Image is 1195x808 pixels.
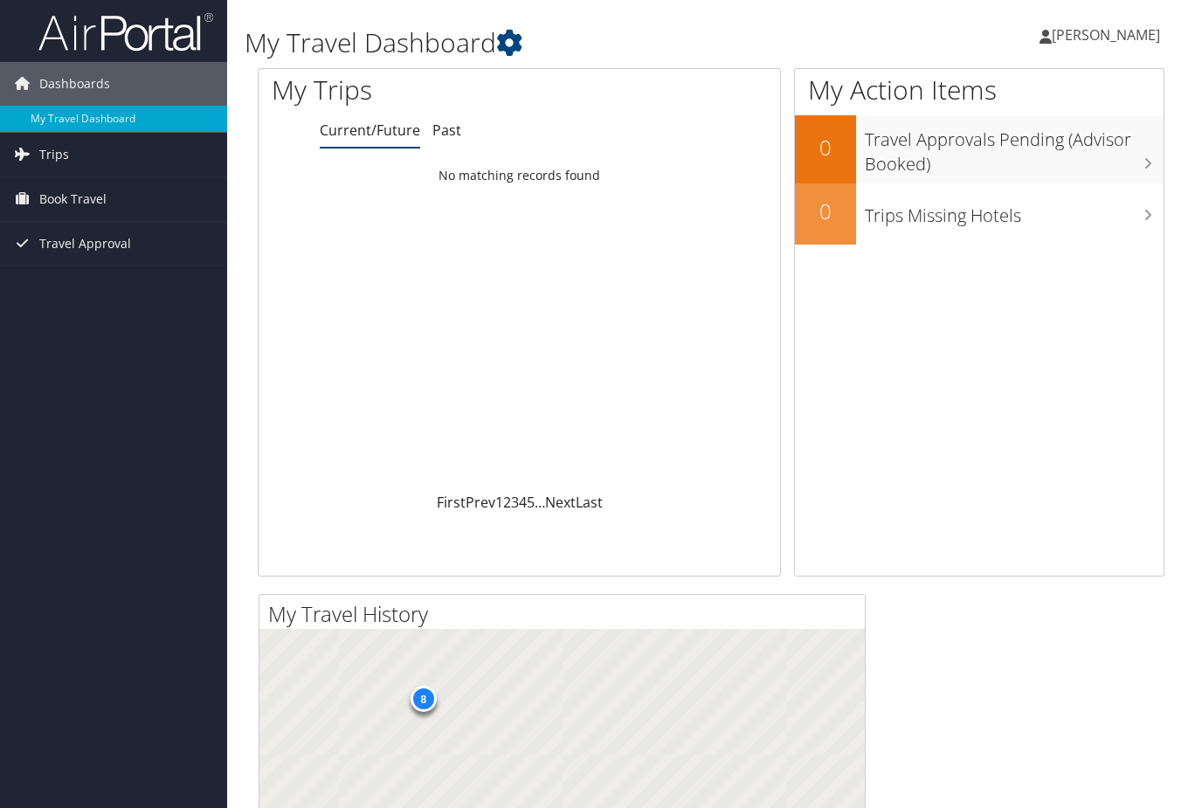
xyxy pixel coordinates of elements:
[437,493,466,512] a: First
[511,493,519,512] a: 3
[495,493,503,512] a: 1
[39,62,110,106] span: Dashboards
[39,177,107,221] span: Book Travel
[1052,25,1160,45] span: [PERSON_NAME]
[795,197,856,226] h2: 0
[410,686,436,712] div: 8
[432,121,461,140] a: Past
[245,24,867,61] h1: My Travel Dashboard
[795,133,856,162] h2: 0
[503,493,511,512] a: 2
[527,493,535,512] a: 5
[795,115,1164,183] a: 0Travel Approvals Pending (Advisor Booked)
[535,493,545,512] span: …
[519,493,527,512] a: 4
[865,195,1164,228] h3: Trips Missing Hotels
[259,160,780,191] td: No matching records found
[320,121,420,140] a: Current/Future
[466,493,495,512] a: Prev
[795,183,1164,245] a: 0Trips Missing Hotels
[272,72,549,108] h1: My Trips
[38,11,213,52] img: airportal-logo.png
[268,599,865,629] h2: My Travel History
[1040,9,1178,61] a: [PERSON_NAME]
[39,133,69,176] span: Trips
[545,493,576,512] a: Next
[865,119,1164,176] h3: Travel Approvals Pending (Advisor Booked)
[795,72,1164,108] h1: My Action Items
[576,493,603,512] a: Last
[39,222,131,266] span: Travel Approval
